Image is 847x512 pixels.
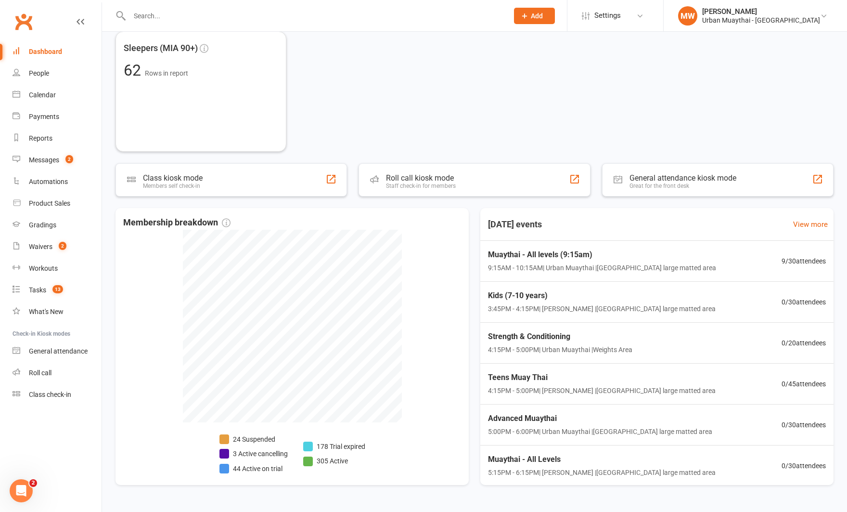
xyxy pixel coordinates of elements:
a: General attendance kiosk mode [13,341,102,362]
div: Let your prospects or members book and pay for classes or events online. [14,265,179,293]
li: 305 Active [303,456,365,466]
button: Messages [64,301,128,339]
a: View more [793,219,828,230]
li: 24 Suspended [219,434,288,445]
a: Waivers 2 [13,236,102,258]
div: AI Agent and team can help [20,187,161,197]
span: Kids (7-10 years) [488,289,716,302]
span: 0 / 20 attendees [782,338,826,348]
span: Muaythai - All Levels [488,453,716,466]
li: 44 Active on trial [219,463,288,474]
div: Set up a new member waiver [14,293,179,311]
div: • 1h ago [57,145,85,156]
span: Teens Muay Thai [488,371,716,384]
a: Gradings [13,214,102,236]
a: Dashboard [13,41,102,63]
div: Calendar [29,91,56,99]
div: Gradings [29,221,56,229]
div: Recent messageProfile image for BecHi [PERSON_NAME], Thank you for your reply and for clarifying ... [10,113,183,164]
span: Advanced Muaythai [488,412,712,425]
div: Set up a new member waiver [20,297,161,307]
iframe: Intercom live chat [10,479,33,502]
div: People [29,69,49,77]
span: 0 / 30 attendees [782,460,826,471]
div: Profile image for Jessica [56,15,75,35]
div: MW [678,6,697,26]
span: 3:45PM - 4:15PM | [PERSON_NAME] | [GEOGRAPHIC_DATA] large matted area [488,303,716,314]
span: 5:00PM - 6:00PM | Urban Muaythai | [GEOGRAPHIC_DATA] large matted area [488,426,712,437]
span: 0 / 30 attendees [782,420,826,430]
div: Recent message [20,121,173,131]
div: How do I convert non-attending contacts to members or prospects? [20,241,161,262]
span: 4:15PM - 5:00PM | [PERSON_NAME] | [GEOGRAPHIC_DATA] large matted area [488,385,716,396]
span: Settings [594,5,621,26]
div: Profile image for Jia [19,15,38,35]
div: What's New [29,308,64,315]
span: 2 [29,479,37,487]
div: [PERSON_NAME] [702,7,820,16]
button: Search for help [14,214,179,234]
span: 9 / 30 attendees [782,256,826,266]
div: Tasks [29,286,46,294]
button: Add [514,8,555,24]
div: Ask a questionAI Agent and team can help [10,169,183,205]
div: Bec [43,145,55,156]
a: Payments [13,106,102,128]
a: Messages 2 [13,149,102,171]
span: Messages [80,325,113,331]
span: 13 [52,285,63,293]
div: Profile image for Bec [20,136,39,155]
span: 0 / 45 attendees [782,379,826,389]
div: Ask a question [20,177,161,187]
div: Staff check-in for members [386,183,456,189]
div: Product Sales [29,199,70,207]
span: Rows in report [145,69,188,77]
div: How do I convert non-attending contacts to members or prospects? [14,237,179,265]
span: Home [21,325,43,331]
li: 3 Active cancelling [219,448,288,459]
span: Strength & Conditioning [488,330,632,343]
div: Dashboard [29,48,62,55]
a: Calendar [13,84,102,106]
a: Automations [13,171,102,193]
span: Sleepers (MIA 90+) [124,41,198,55]
div: Messages [29,156,59,164]
input: Search... [127,9,501,23]
span: Help [153,325,168,331]
span: 2 [65,155,73,163]
span: 5:15PM - 6:15PM | [PERSON_NAME] | [GEOGRAPHIC_DATA] large matted area [488,467,716,478]
div: Members self check-in [143,183,203,189]
div: Workouts [29,264,58,272]
a: Workouts [13,258,102,279]
div: Payments [29,113,59,120]
span: 9:15AM - 10:15AM | Urban Muaythai | [GEOGRAPHIC_DATA] large matted area [488,263,716,273]
li: 178 Trial expired [303,441,365,452]
span: 0 / 30 attendees [782,297,826,307]
span: 2 [59,242,66,250]
div: Reports [29,134,52,142]
div: Roll call [29,369,51,377]
p: How can we help? [19,85,173,101]
div: Urban Muaythai - [GEOGRAPHIC_DATA] [702,16,820,25]
a: What's New [13,301,102,323]
span: 62 [124,61,145,79]
div: Let your prospects or members book and pay for classes or events online. [20,269,161,289]
span: Muaythai - All levels (9:15am) [488,249,716,261]
a: Tasks 13 [13,279,102,301]
a: People [13,63,102,84]
div: Profile image for Bec [38,15,57,35]
a: Clubworx [12,10,36,34]
div: Class kiosk mode [143,173,203,183]
a: Product Sales [13,193,102,214]
span: Add [531,12,543,20]
a: Roll call [13,362,102,384]
h3: [DATE] events [480,216,550,233]
p: Hi [PERSON_NAME] [19,68,173,85]
div: Class check-in [29,391,71,398]
div: General attendance [29,347,88,355]
span: 4:15PM - 5:00PM | Urban Muaythai | Weights Area [488,344,632,355]
div: Great for the front desk [629,183,736,189]
div: Roll call kiosk mode [386,173,456,183]
button: Help [128,301,192,339]
a: Class kiosk mode [13,384,102,406]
